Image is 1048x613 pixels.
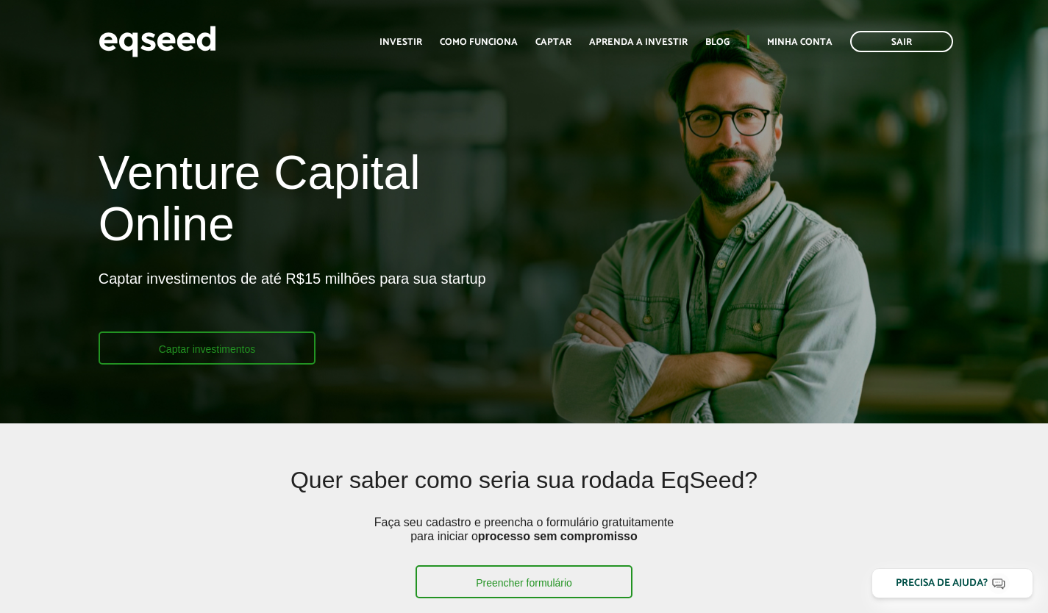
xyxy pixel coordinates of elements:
p: Captar investimentos de até R$15 milhões para sua startup [99,270,486,331]
a: Minha conta [767,37,833,47]
a: Captar investimentos [99,331,316,365]
a: Blog [705,37,730,47]
a: Aprenda a investir [589,37,688,47]
a: Investir [379,37,422,47]
h1: Venture Capital Online [99,147,513,258]
a: Sair [850,31,953,52]
p: Faça seu cadastro e preencha o formulário gratuitamente para iniciar o [370,515,679,565]
img: EqSeed [99,22,216,61]
strong: processo sem compromisso [478,530,638,542]
a: Como funciona [440,37,518,47]
a: Preencher formulário [416,565,632,598]
h2: Quer saber como seria sua rodada EqSeed? [186,467,863,515]
a: Captar [535,37,571,47]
